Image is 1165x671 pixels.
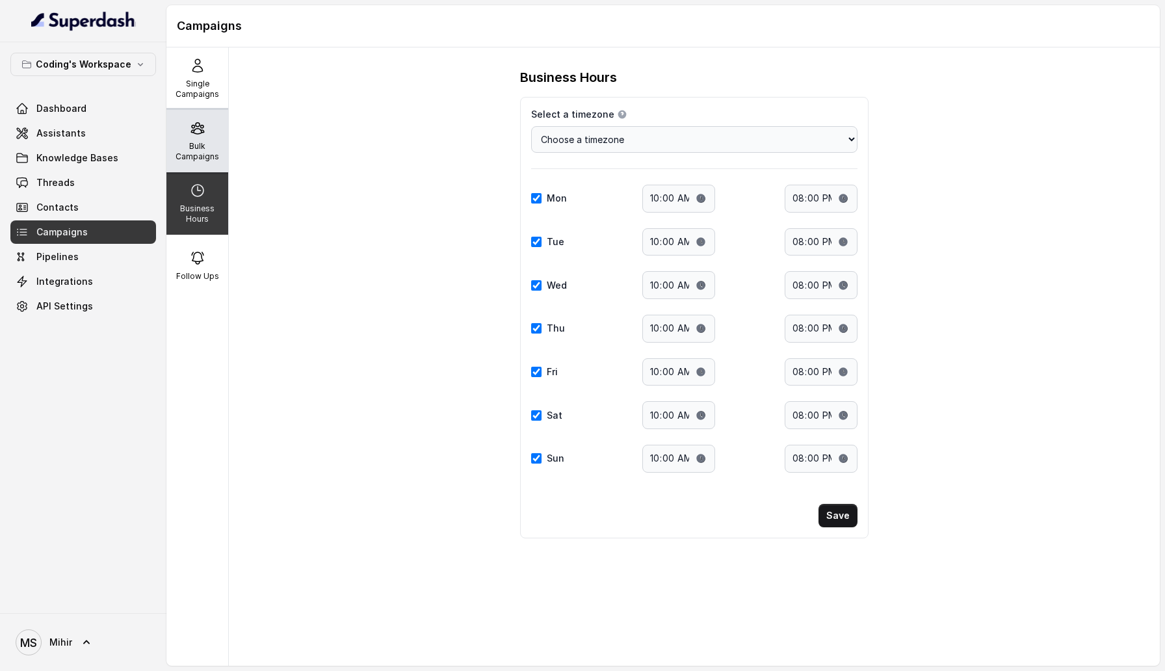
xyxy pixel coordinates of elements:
[36,250,79,263] span: Pipelines
[36,102,86,115] span: Dashboard
[10,196,156,219] a: Contacts
[547,235,564,248] label: Tue
[36,127,86,140] span: Assistants
[36,275,93,288] span: Integrations
[36,300,93,313] span: API Settings
[172,79,223,99] p: Single Campaigns
[10,245,156,269] a: Pipelines
[10,53,156,76] button: Coding's Workspace
[531,108,614,121] span: Select a timezone
[10,270,156,293] a: Integrations
[10,122,156,145] a: Assistants
[176,271,219,282] p: Follow Ups
[547,409,562,422] label: Sat
[547,322,565,335] label: Thu
[818,504,857,527] button: Save
[172,141,223,162] p: Bulk Campaigns
[177,16,1149,36] h1: Campaigns
[172,204,223,224] p: Business Hours
[547,452,564,465] label: Sun
[547,279,567,292] label: Wed
[20,636,37,650] text: MS
[36,201,79,214] span: Contacts
[36,57,131,72] p: Coding's Workspace
[36,151,118,164] span: Knowledge Bases
[10,624,156,661] a: Mihir
[10,295,156,318] a: API Settings
[49,636,72,649] span: Mihir
[10,146,156,170] a: Knowledge Bases
[31,10,136,31] img: light.svg
[10,220,156,244] a: Campaigns
[520,68,617,86] h3: Business Hours
[36,176,75,189] span: Threads
[547,365,558,378] label: Fri
[10,97,156,120] a: Dashboard
[547,192,567,205] label: Mon
[10,171,156,194] a: Threads
[36,226,88,239] span: Campaigns
[617,109,627,120] button: Select a timezone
